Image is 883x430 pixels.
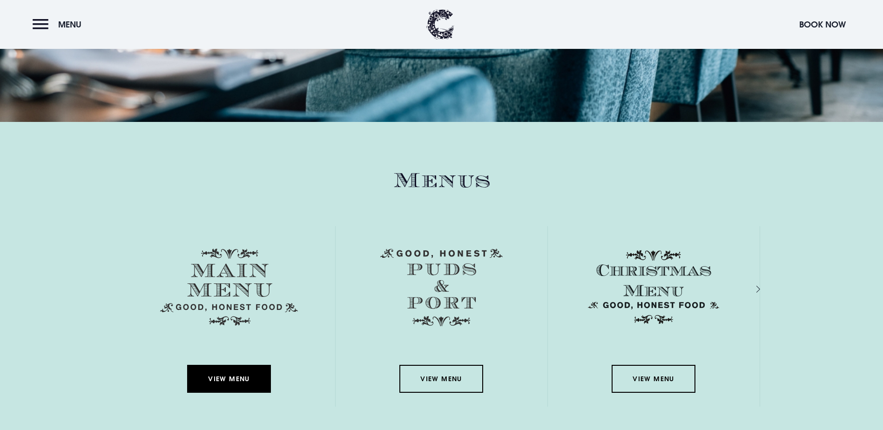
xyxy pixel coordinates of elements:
[612,365,695,393] a: View Menu
[380,249,503,327] img: Menu puds and port
[399,365,483,393] a: View Menu
[426,9,454,40] img: Clandeboye Lodge
[585,249,722,326] img: Christmas Menu SVG
[187,365,271,393] a: View Menu
[123,168,760,193] h2: Menus
[33,14,86,34] button: Menu
[160,249,298,326] img: Menu main menu
[58,19,81,30] span: Menu
[744,282,753,296] div: Next slide
[795,14,850,34] button: Book Now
